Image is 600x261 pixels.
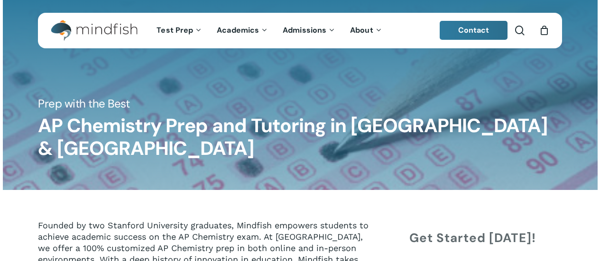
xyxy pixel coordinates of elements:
span: Contact [458,25,489,35]
h4: Get Started [DATE]! [409,229,562,246]
span: About [350,25,373,35]
a: Test Prep [149,27,210,35]
h1: AP Chemistry Prep and Tutoring in [GEOGRAPHIC_DATA] & [GEOGRAPHIC_DATA] [38,115,562,160]
span: Academics [217,25,259,35]
a: About [343,27,390,35]
a: Contact [440,21,508,40]
nav: Main Menu [149,13,389,48]
span: Admissions [283,25,326,35]
header: Main Menu [38,13,562,48]
a: Admissions [276,27,343,35]
span: Test Prep [157,25,193,35]
h5: Prep with the Best [38,96,562,111]
a: Academics [210,27,276,35]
